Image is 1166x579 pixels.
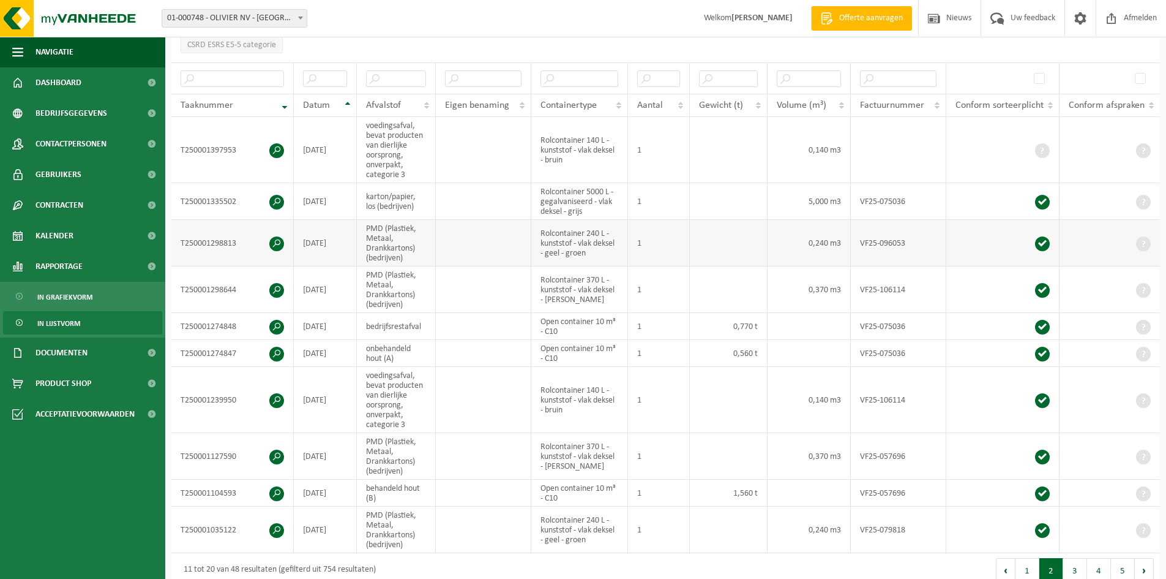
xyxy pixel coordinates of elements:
td: VF25-106114 [851,267,946,313]
td: 0,140 m3 [768,367,850,433]
span: Conform sorteerplicht [955,100,1044,110]
td: T250001127590 [171,433,294,480]
span: Offerte aanvragen [836,12,906,25]
span: Bedrijfsgegevens [36,98,107,129]
td: 5,000 m3 [768,183,850,220]
span: Gewicht (t) [699,100,743,110]
td: behandeld hout (B) [357,480,436,507]
td: 0,240 m3 [768,220,850,267]
td: T250001298813 [171,220,294,267]
span: Volume (m³) [777,100,826,110]
td: [DATE] [294,267,357,313]
td: bedrijfsrestafval [357,313,436,340]
td: 1 [628,480,690,507]
td: T250001298644 [171,267,294,313]
td: [DATE] [294,480,357,507]
td: PMD (Plastiek, Metaal, Drankkartons) (bedrijven) [357,220,436,267]
td: T250001397953 [171,117,294,183]
td: 1 [628,367,690,433]
td: 1 [628,267,690,313]
span: 01-000748 - OLIVIER NV - RUMBEKE [162,10,307,27]
span: In lijstvorm [37,312,80,335]
td: VF25-057696 [851,433,946,480]
span: Contracten [36,190,83,221]
strong: [PERSON_NAME] [731,13,793,23]
td: [DATE] [294,340,357,367]
td: 0,560 t [690,340,768,367]
span: 01-000748 - OLIVIER NV - RUMBEKE [162,9,307,28]
span: Acceptatievoorwaarden [36,399,135,430]
span: Kalender [36,221,73,251]
span: Documenten [36,338,88,368]
span: In grafiekvorm [37,286,92,309]
td: 1 [628,183,690,220]
a: In grafiekvorm [3,285,162,308]
span: Containertype [540,100,597,110]
span: Product Shop [36,368,91,399]
td: voedingsafval, bevat producten van dierlijke oorsprong, onverpakt, categorie 3 [357,367,436,433]
td: T250001035122 [171,507,294,553]
td: [DATE] [294,433,357,480]
span: Aantal [637,100,663,110]
td: T250001104593 [171,480,294,507]
td: 0,370 m3 [768,267,850,313]
td: [DATE] [294,220,357,267]
span: Gebruikers [36,159,81,190]
td: Open container 10 m³ - C10 [531,480,629,507]
td: VF25-075036 [851,340,946,367]
td: 0,770 t [690,313,768,340]
td: VF25-079818 [851,507,946,553]
button: CSRD ESRS E5-5 categorieCSRD ESRS E5-5 categorie: Activate to sort [181,35,283,53]
td: T250001239950 [171,367,294,433]
span: Rapportage [36,251,83,282]
td: Rolcontainer 370 L - kunststof - vlak deksel - [PERSON_NAME] [531,267,629,313]
td: PMD (Plastiek, Metaal, Drankkartons) (bedrijven) [357,433,436,480]
td: [DATE] [294,507,357,553]
td: 1,560 t [690,480,768,507]
td: voedingsafval, bevat producten van dierlijke oorsprong, onverpakt, categorie 3 [357,117,436,183]
a: Offerte aanvragen [811,6,912,31]
span: Datum [303,100,330,110]
td: onbehandeld hout (A) [357,340,436,367]
td: Rolcontainer 5000 L - gegalvaniseerd - vlak deksel - grijs [531,183,629,220]
td: 1 [628,117,690,183]
td: T250001274848 [171,313,294,340]
span: Taaknummer [181,100,233,110]
td: VF25-075036 [851,313,946,340]
td: [DATE] [294,313,357,340]
td: VF25-096053 [851,220,946,267]
span: CSRD ESRS E5-5 categorie [187,40,276,50]
td: 0,370 m3 [768,433,850,480]
span: Dashboard [36,67,81,98]
td: 1 [628,433,690,480]
span: Afvalstof [366,100,401,110]
td: PMD (Plastiek, Metaal, Drankkartons) (bedrijven) [357,507,436,553]
td: 1 [628,220,690,267]
td: 1 [628,507,690,553]
td: 0,140 m3 [768,117,850,183]
td: T250001335502 [171,183,294,220]
td: [DATE] [294,117,357,183]
td: [DATE] [294,183,357,220]
td: karton/papier, los (bedrijven) [357,183,436,220]
span: Contactpersonen [36,129,107,159]
span: Navigatie [36,37,73,67]
span: Conform afspraken [1069,100,1145,110]
span: Factuurnummer [860,100,924,110]
td: Open container 10 m³ - C10 [531,313,629,340]
td: Rolcontainer 370 L - kunststof - vlak deksel - [PERSON_NAME] [531,433,629,480]
td: Rolcontainer 140 L - kunststof - vlak deksel - bruin [531,367,629,433]
td: PMD (Plastiek, Metaal, Drankkartons) (bedrijven) [357,267,436,313]
td: [DATE] [294,367,357,433]
td: Rolcontainer 140 L - kunststof - vlak deksel - bruin [531,117,629,183]
td: Open container 10 m³ - C10 [531,340,629,367]
td: VF25-075036 [851,183,946,220]
td: VF25-106114 [851,367,946,433]
span: Eigen benaming [445,100,509,110]
td: Rolcontainer 240 L - kunststof - vlak deksel - geel - groen [531,220,629,267]
td: 1 [628,340,690,367]
a: In lijstvorm [3,311,162,335]
td: Rolcontainer 240 L - kunststof - vlak deksel - geel - groen [531,507,629,553]
td: 1 [628,313,690,340]
td: T250001274847 [171,340,294,367]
